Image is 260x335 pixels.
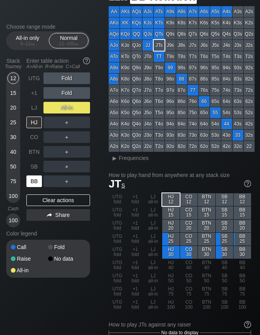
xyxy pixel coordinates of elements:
[131,29,142,40] div: QQ
[127,272,144,285] div: +1 fold
[6,227,90,240] div: Color legend
[216,220,233,232] div: SB 20
[7,131,19,143] div: 30
[165,17,176,28] div: K9s
[26,102,42,113] div: LJ
[11,268,48,273] div: All-in
[109,272,126,285] div: UTG fold
[232,85,243,96] div: 73s
[187,29,198,40] div: Q7s
[199,85,210,96] div: 76s
[187,130,198,141] div: 73o
[162,299,180,311] div: HJ 100
[244,107,255,118] div: 52s
[142,130,153,141] div: J3o
[154,96,165,107] div: T6o
[144,220,162,232] div: LJ all-in
[244,96,255,107] div: 62s
[216,193,233,206] div: SB 12
[180,272,198,285] div: CO 50
[165,29,176,40] div: Q9s
[176,141,187,152] div: 82o
[221,141,232,152] div: 42o
[121,180,125,189] span: s
[154,74,165,84] div: T8o
[26,194,90,206] div: Clear actions
[144,259,162,272] div: LJ all-in
[120,130,131,141] div: K3o
[109,172,251,178] h2: How to play hand from anywhere at any stack size
[232,119,243,129] div: 43s
[43,146,90,158] div: ＋
[154,119,165,129] div: T4o
[82,57,91,65] img: help.32db89a4.svg
[221,74,232,84] div: 84s
[43,72,90,84] div: Fold
[234,233,251,246] div: BB 25
[26,161,42,172] div: SB
[109,220,126,232] div: UTG fold
[210,74,221,84] div: 85s
[127,285,144,298] div: +1 fold
[244,29,255,40] div: Q2s
[232,51,243,62] div: T3s
[216,299,233,311] div: SB 100
[210,107,221,118] div: 55
[244,130,255,141] div: 32s
[11,256,48,261] div: Raise
[232,96,243,107] div: 63s
[187,74,198,84] div: 87s
[216,233,233,246] div: SB 25
[210,85,221,96] div: 75s
[6,24,90,30] h2: Choose range mode
[221,119,232,129] div: 44
[3,55,23,72] div: Stack
[232,130,243,141] div: 33
[165,85,176,96] div: 97o
[109,119,120,129] div: A4o
[232,141,243,152] div: 32o
[7,146,19,158] div: 40
[216,285,233,298] div: SB 75
[109,285,126,298] div: UTG fold
[198,259,215,272] div: BTN 40
[120,85,131,96] div: K7o
[43,102,90,113] div: All-in
[210,29,221,40] div: Q5s
[127,246,144,259] div: +1 fold
[7,102,19,113] div: 20
[165,107,176,118] div: 95o
[43,175,90,187] div: ＋
[154,40,165,51] div: JTs
[43,87,90,99] div: Fold
[199,62,210,73] div: 96s
[234,193,251,206] div: BB 12
[162,259,180,272] div: HJ 40
[144,299,162,311] div: LJ all-in
[162,246,180,259] div: HJ 30
[198,285,215,298] div: BTN 75
[176,17,187,28] div: K8s
[165,96,176,107] div: 96o
[180,246,198,259] div: CO 30
[234,220,251,232] div: BB 20
[244,74,255,84] div: 82s
[154,51,165,62] div: TT
[7,190,19,202] div: 100
[131,107,142,118] div: Q5o
[3,64,23,69] div: Tourney
[234,246,251,259] div: BB 30
[26,64,90,69] div: A=All-in R=Raise C=Call
[244,85,255,96] div: 72s
[210,17,221,28] div: K5s
[26,209,90,221] div: Share
[176,6,187,17] div: A8s
[162,233,180,246] div: HJ 25
[199,96,210,107] div: 66
[234,272,251,285] div: BB 50
[162,206,180,219] div: HJ 15
[165,130,176,141] div: 93o
[120,51,131,62] div: KTo
[142,119,153,129] div: J4o
[232,74,243,84] div: 83s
